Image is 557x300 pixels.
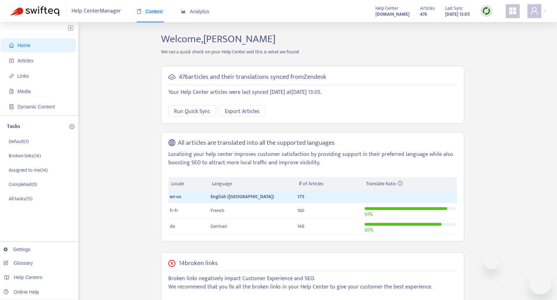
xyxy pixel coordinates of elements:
[9,195,32,202] p: All tasks ( 15 )
[9,74,14,78] span: link
[9,181,37,188] p: Completed ( 0 )
[168,275,457,291] p: Broken links negatively impact Customer Experience and SEO. We recommend that you fix all the bro...
[3,247,31,252] a: Settings
[529,272,551,294] iframe: Button to launch messaging window
[209,177,296,191] th: Language
[181,9,186,14] span: area-chart
[168,150,457,167] p: Localizing your help center improves customer satisfaction by providing support in their preferre...
[156,48,470,55] p: We ran a quick check on your Help Center and this is what we found
[17,73,29,79] span: Links
[9,166,48,174] p: Assigned to me ( 14 )
[17,43,30,48] span: Home
[174,107,210,116] span: Run Quick Sync
[211,207,224,215] span: French
[225,107,260,116] span: Export Articles
[365,226,373,234] span: 85 %
[71,5,121,18] span: Help Center Manager
[296,177,363,191] th: # of Articles
[9,152,41,159] p: Broken links ( 14 )
[211,222,227,230] span: German
[14,275,43,280] span: Help Centers
[445,5,463,12] span: Last Sync
[168,88,457,97] p: Your Help Center articles were last synced [DATE] at [DATE] 13:05 .
[179,260,218,268] h5: 14 broken links
[3,260,33,266] a: Glossary
[211,193,274,201] span: English ([GEOGRAPHIC_DATA])
[170,193,181,201] span: en-us
[178,139,335,147] h5: All articles are translated into all the supported languages
[7,122,20,131] p: Tasks
[9,58,14,63] span: account-book
[219,105,265,117] button: Export Articles
[168,139,175,147] span: global
[509,7,517,15] span: appstore
[137,9,163,14] span: Content
[161,30,276,48] span: Welcome, [PERSON_NAME]
[10,6,59,16] img: Swifteq
[297,222,304,230] span: 148
[530,7,539,15] span: user
[297,193,304,201] span: 175
[69,124,74,129] span: plus-circle
[375,5,398,12] span: Help Center
[181,9,209,14] span: Analytics
[9,89,14,94] span: file-image
[9,138,29,145] p: Default ( 1 )
[366,180,454,188] div: Translate Ratio
[445,10,470,18] strong: [DATE] 13:05
[482,7,491,15] img: sync.dc5367851b00ba804db3.png
[168,177,209,191] th: Locale
[9,104,14,109] span: container
[420,5,435,12] span: Articles
[365,210,373,218] span: 91 %
[168,260,175,267] span: close-circle
[484,255,498,269] iframe: Close message
[17,104,55,110] span: Dynamic Content
[297,207,304,215] span: 160
[375,10,410,18] a: [DOMAIN_NAME]
[137,9,142,14] span: book
[179,73,326,81] h5: 476 articles and their translations synced from Zendesk
[420,10,427,18] strong: 476
[9,43,14,48] span: home
[168,74,175,81] span: cloud-sync
[170,207,178,215] span: fr-fr
[170,222,175,230] span: de
[3,289,39,295] a: Online Help
[168,105,216,117] button: Run Quick Sync
[17,58,33,63] span: Articles
[17,89,31,94] span: Media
